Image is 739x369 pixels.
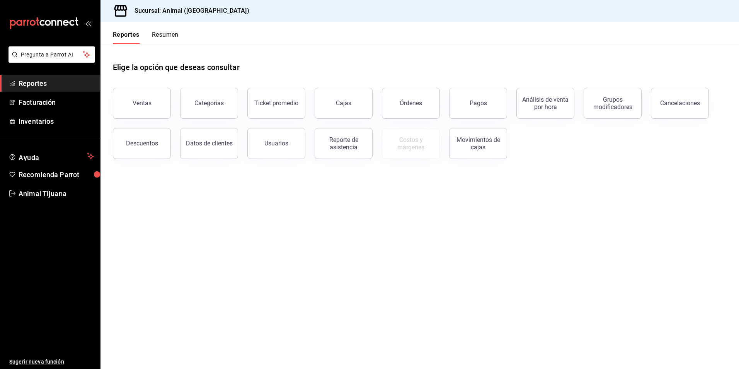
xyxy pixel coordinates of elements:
[5,56,95,64] a: Pregunta a Parrot AI
[651,88,709,119] button: Cancelaciones
[400,99,422,107] div: Órdenes
[9,46,95,63] button: Pregunta a Parrot AI
[19,97,94,108] span: Facturación
[126,140,158,147] div: Descuentos
[470,99,487,107] div: Pagos
[19,152,84,161] span: Ayuda
[19,169,94,180] span: Recomienda Parrot
[449,128,507,159] button: Movimientos de cajas
[19,78,94,89] span: Reportes
[152,31,179,44] button: Resumen
[180,128,238,159] button: Datos de clientes
[516,88,574,119] button: Análisis de venta por hora
[19,188,94,199] span: Animal Tijuana
[113,128,171,159] button: Descuentos
[336,99,352,108] div: Cajas
[254,99,298,107] div: Ticket promedio
[320,136,368,151] div: Reporte de asistencia
[19,116,94,126] span: Inventarios
[128,6,249,15] h3: Sucursal: Animal ([GEOGRAPHIC_DATA])
[315,128,373,159] button: Reporte de asistencia
[180,88,238,119] button: Categorías
[186,140,233,147] div: Datos de clientes
[382,88,440,119] button: Órdenes
[584,88,642,119] button: Grupos modificadores
[247,88,305,119] button: Ticket promedio
[264,140,288,147] div: Usuarios
[21,51,83,59] span: Pregunta a Parrot AI
[454,136,502,151] div: Movimientos de cajas
[449,88,507,119] button: Pagos
[194,99,224,107] div: Categorías
[9,358,94,366] span: Sugerir nueva función
[113,31,140,44] button: Reportes
[660,99,700,107] div: Cancelaciones
[589,96,637,111] div: Grupos modificadores
[113,62,240,73] h1: Elige la opción que deseas consultar
[133,99,152,107] div: Ventas
[85,20,91,26] button: open_drawer_menu
[113,88,171,119] button: Ventas
[521,96,569,111] div: Análisis de venta por hora
[382,128,440,159] button: Contrata inventarios para ver este reporte
[247,128,305,159] button: Usuarios
[315,88,373,119] a: Cajas
[387,136,435,151] div: Costos y márgenes
[113,31,179,44] div: navigation tabs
